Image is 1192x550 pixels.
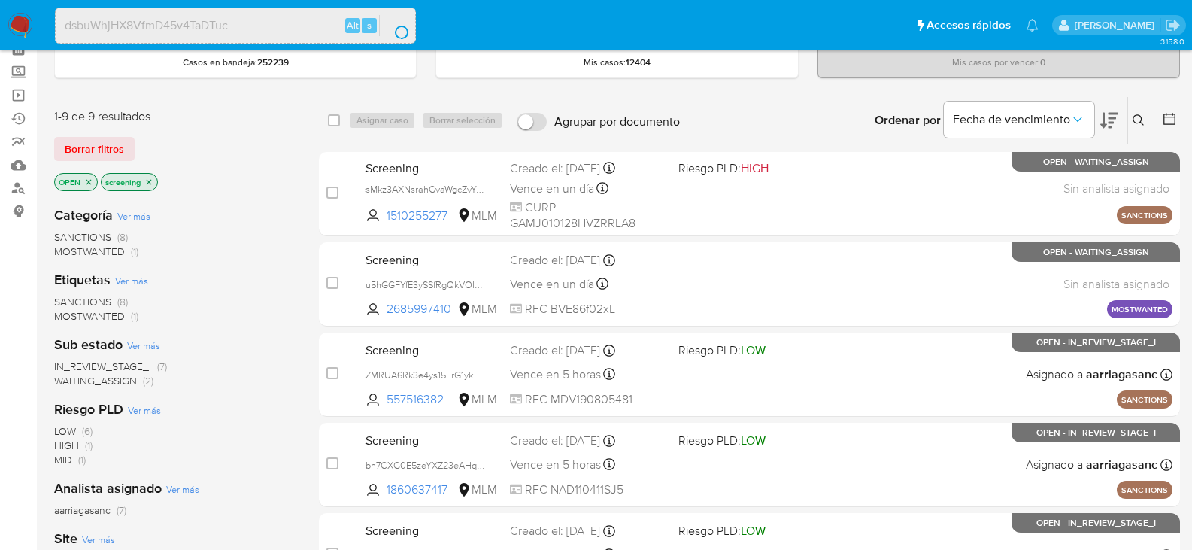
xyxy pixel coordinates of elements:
[927,17,1011,33] span: Accesos rápidos
[379,15,410,36] button: search-icon
[1075,18,1160,32] p: cesar.gonzalez@mercadolibre.com.mx
[1026,19,1039,32] a: Notificaciones
[1165,17,1181,33] a: Salir
[367,18,372,32] span: s
[347,18,359,32] span: Alt
[56,16,415,35] input: Buscar usuario o caso...
[1160,35,1184,47] span: 3.158.0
